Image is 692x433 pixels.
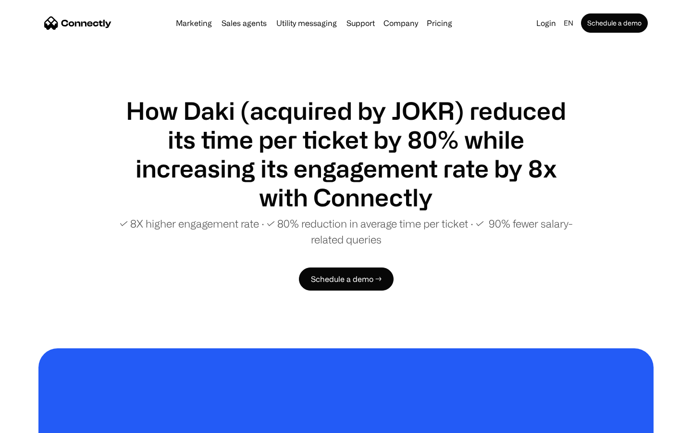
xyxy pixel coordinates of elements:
[343,19,379,27] a: Support
[564,16,573,30] div: en
[383,16,418,30] div: Company
[532,16,560,30] a: Login
[10,415,58,430] aside: Language selected: English
[581,13,648,33] a: Schedule a demo
[19,416,58,430] ul: Language list
[115,96,577,212] h1: How Daki (acquired by JOKR) reduced its time per ticket by 80% while increasing its engagement ra...
[172,19,216,27] a: Marketing
[299,267,394,291] a: Schedule a demo →
[423,19,456,27] a: Pricing
[115,216,577,247] p: ✓ 8X higher engagement rate ∙ ✓ 80% reduction in average time per ticket ∙ ✓ 90% fewer salary-rel...
[218,19,271,27] a: Sales agents
[272,19,341,27] a: Utility messaging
